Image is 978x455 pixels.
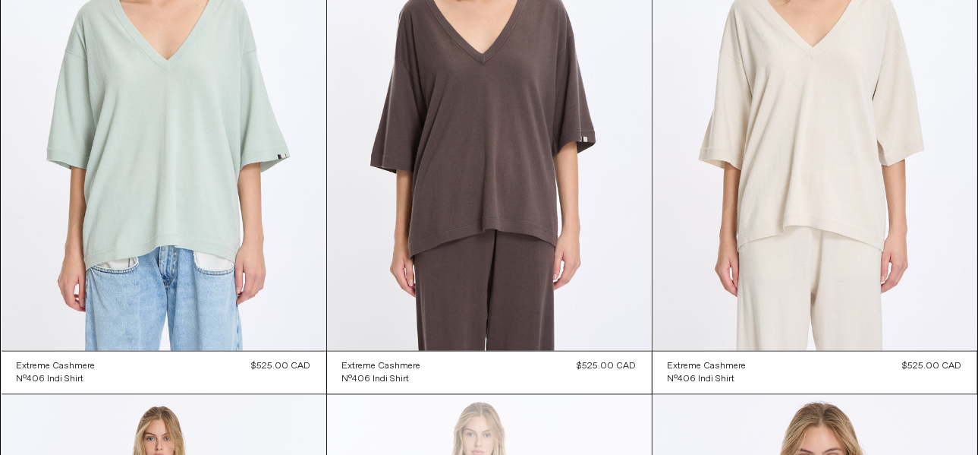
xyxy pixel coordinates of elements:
div: N°406 Indi Shirt [17,374,84,387]
div: Extreme Cashmere [342,360,421,373]
a: N°406 Indi Shirt [342,373,421,387]
a: Extreme Cashmere [342,359,421,373]
div: Extreme Cashmere [668,360,747,373]
div: Extreme Cashmere [17,360,96,373]
a: Extreme Cashmere [17,359,96,373]
a: N°406 Indi Shirt [668,373,747,387]
div: N°406 Indi Shirt [668,374,735,387]
a: N°406 Indi Shirt [17,373,96,387]
span: $525.00 CAD [577,360,637,372]
a: Extreme Cashmere [668,359,747,373]
div: N°406 Indi Shirt [342,374,410,387]
span: $525.00 CAD [252,360,311,372]
span: $525.00 CAD [903,360,962,372]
